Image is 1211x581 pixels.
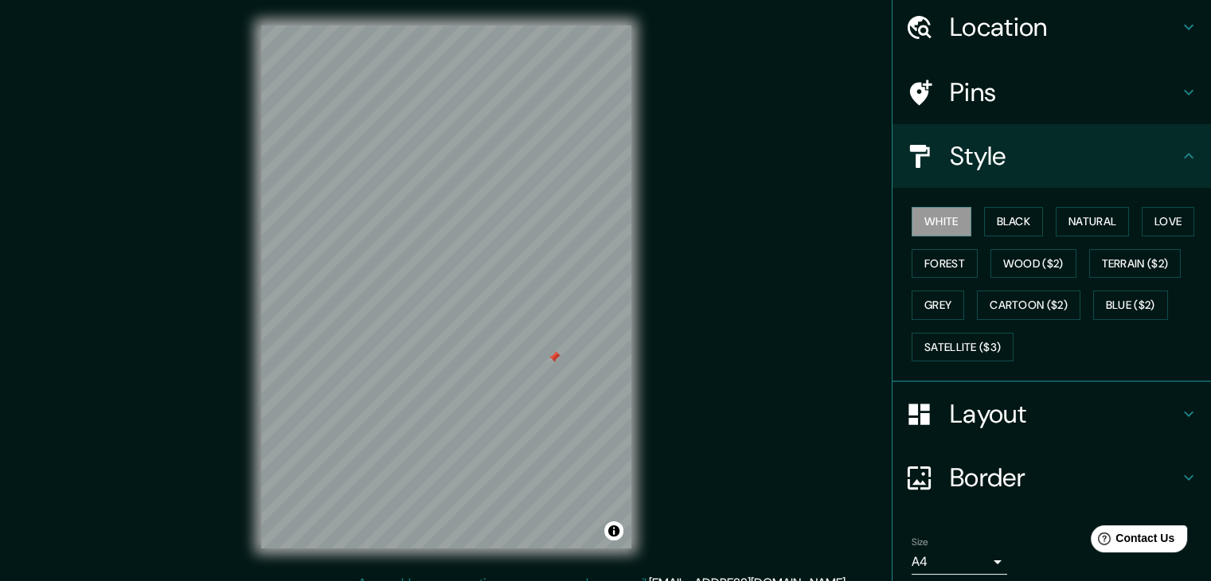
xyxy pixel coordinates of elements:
button: Natural [1056,207,1129,236]
h4: Border [950,462,1179,493]
button: Love [1142,207,1194,236]
h4: Location [950,11,1179,43]
label: Size [912,536,928,549]
button: Terrain ($2) [1089,249,1182,279]
div: Layout [893,382,1211,446]
button: Grey [912,290,964,320]
div: Pins [893,60,1211,124]
iframe: Help widget launcher [1069,519,1193,563]
button: Cartoon ($2) [977,290,1080,320]
h4: Pins [950,76,1179,108]
div: Style [893,124,1211,188]
h4: Style [950,140,1179,172]
button: Wood ($2) [990,249,1076,279]
button: Blue ($2) [1093,290,1168,320]
h4: Layout [950,398,1179,430]
canvas: Map [261,25,631,548]
div: Border [893,446,1211,509]
div: A4 [912,549,1007,575]
button: Black [984,207,1044,236]
button: Satellite ($3) [912,333,1014,362]
button: Toggle attribution [604,521,623,540]
button: Forest [912,249,978,279]
button: White [912,207,971,236]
